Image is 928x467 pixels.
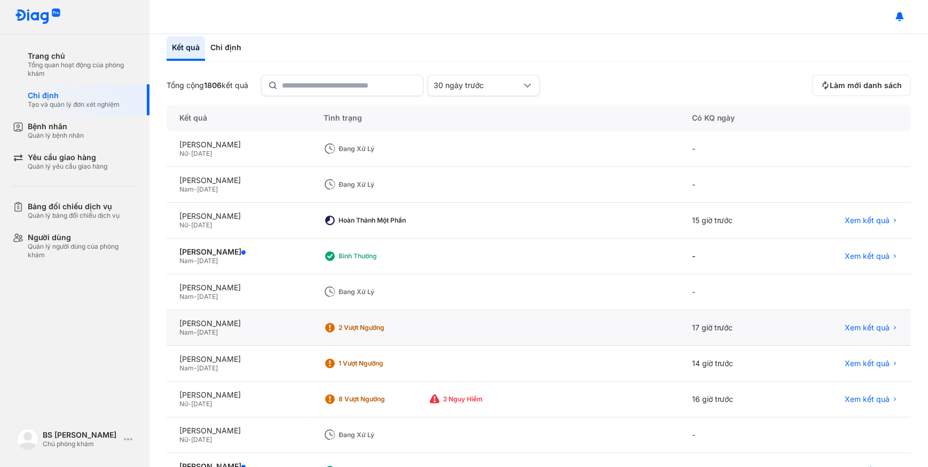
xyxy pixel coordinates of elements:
div: [PERSON_NAME] [179,354,298,364]
div: Trang chủ [28,51,137,61]
span: [DATE] [197,292,218,300]
div: Có KQ ngày [679,105,787,131]
span: - [188,149,191,157]
span: Nam [179,292,194,300]
span: Nữ [179,436,188,444]
div: Yêu cầu giao hàng [28,153,107,162]
div: - [679,131,787,167]
span: - [194,185,197,193]
div: Hoàn thành một phần [339,216,424,225]
div: 2 Nguy hiểm [443,395,529,403]
div: [PERSON_NAME] [179,283,298,292]
div: [PERSON_NAME] [179,390,298,400]
span: - [194,328,197,336]
div: [PERSON_NAME] [179,247,298,257]
span: - [194,292,197,300]
div: Đang xử lý [339,145,424,153]
img: logo [17,429,38,450]
div: Chủ phòng khám [43,440,120,448]
div: [PERSON_NAME] [179,319,298,328]
span: [DATE] [197,257,218,265]
div: 16 giờ trước [679,382,787,417]
span: Xem kết quả [845,394,890,404]
div: Bình thường [339,252,424,260]
span: [DATE] [191,149,212,157]
div: Tình trạng [311,105,679,131]
span: Xem kết quả [845,216,890,225]
span: 1806 [204,81,222,90]
span: Xem kết quả [845,359,890,368]
div: 14 giờ trước [679,346,787,382]
span: - [194,364,197,372]
div: - [679,274,787,310]
div: [PERSON_NAME] [179,140,298,149]
span: Nữ [179,221,188,229]
span: Làm mới danh sách [830,81,902,90]
div: 2 Vượt ngưỡng [339,323,424,332]
div: 15 giờ trước [679,203,787,239]
span: - [194,257,197,265]
div: [PERSON_NAME] [179,426,298,436]
div: Tổng cộng kết quả [167,81,248,90]
span: [DATE] [191,221,212,229]
span: [DATE] [191,436,212,444]
div: 17 giờ trước [679,310,787,346]
div: Kết quả [167,105,311,131]
span: - [188,436,191,444]
span: Xem kết quả [845,323,890,333]
span: [DATE] [197,185,218,193]
div: Đang xử lý [339,288,424,296]
button: Làm mới danh sách [812,75,911,96]
div: Tạo và quản lý đơn xét nghiệm [28,100,120,109]
div: BS [PERSON_NAME] [43,430,120,440]
span: Nam [179,364,194,372]
div: 30 ngày trước [434,81,521,90]
div: 1 Vượt ngưỡng [339,359,424,368]
div: Chỉ định [28,91,120,100]
span: [DATE] [197,328,218,336]
div: [PERSON_NAME] [179,211,298,221]
span: Nam [179,328,194,336]
div: Đang xử lý [339,180,424,189]
span: Nam [179,185,194,193]
div: - [679,239,787,274]
div: Người dùng [28,233,137,242]
div: Bảng đối chiếu dịch vụ [28,202,120,211]
img: logo [15,9,61,25]
span: Nam [179,257,194,265]
div: [PERSON_NAME] [179,176,298,185]
span: - [188,400,191,408]
div: - [679,167,787,203]
div: Quản lý bảng đối chiếu dịch vụ [28,211,120,220]
div: Chỉ định [205,36,247,61]
span: - [188,221,191,229]
div: Bệnh nhân [28,122,84,131]
span: Nữ [179,400,188,408]
div: Quản lý người dùng của phòng khám [28,242,137,259]
div: Đang xử lý [339,431,424,439]
div: 8 Vượt ngưỡng [339,395,424,403]
div: Quản lý yêu cầu giao hàng [28,162,107,171]
span: Xem kết quả [845,251,890,261]
span: [DATE] [197,364,218,372]
div: Tổng quan hoạt động của phòng khám [28,61,137,78]
span: Nữ [179,149,188,157]
span: [DATE] [191,400,212,408]
div: Quản lý bệnh nhân [28,131,84,140]
div: - [679,417,787,453]
div: Kết quả [167,36,205,61]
